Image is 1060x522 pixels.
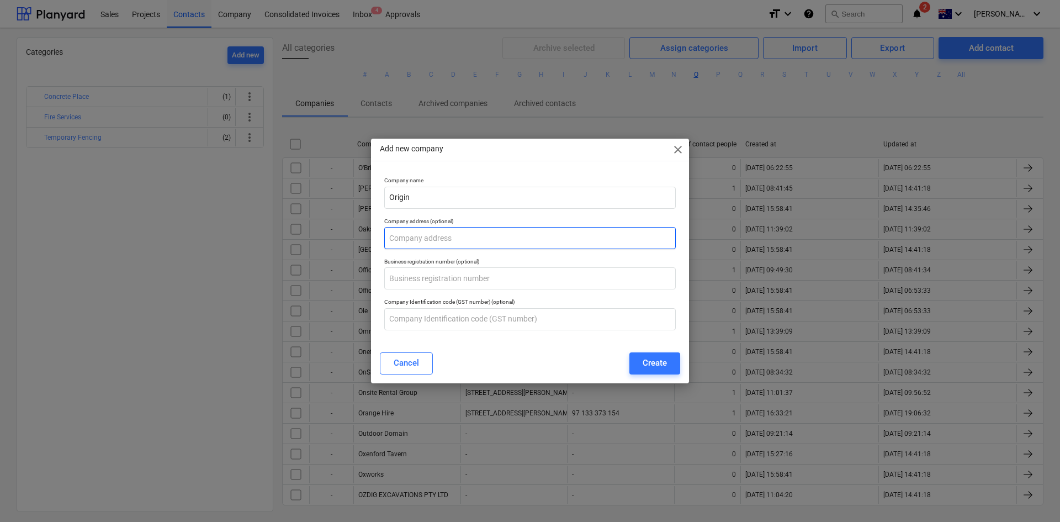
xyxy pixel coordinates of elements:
input: Company name [384,187,676,209]
p: Company address (optional) [384,218,676,227]
input: Company address [384,227,676,249]
iframe: Chat Widget [1005,469,1060,522]
input: Company Identification code (GST number) [384,308,676,330]
p: Company name [384,177,676,186]
p: Company Identification code (GST number) (optional) [384,298,676,308]
button: Create [629,352,680,375]
p: Add new company [380,143,443,155]
p: Business registration number (optional) [384,258,676,267]
input: Business registration number [384,267,676,289]
div: Create [643,356,667,370]
button: Cancel [380,352,433,375]
span: close [671,143,685,156]
div: Cancel [394,356,419,370]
